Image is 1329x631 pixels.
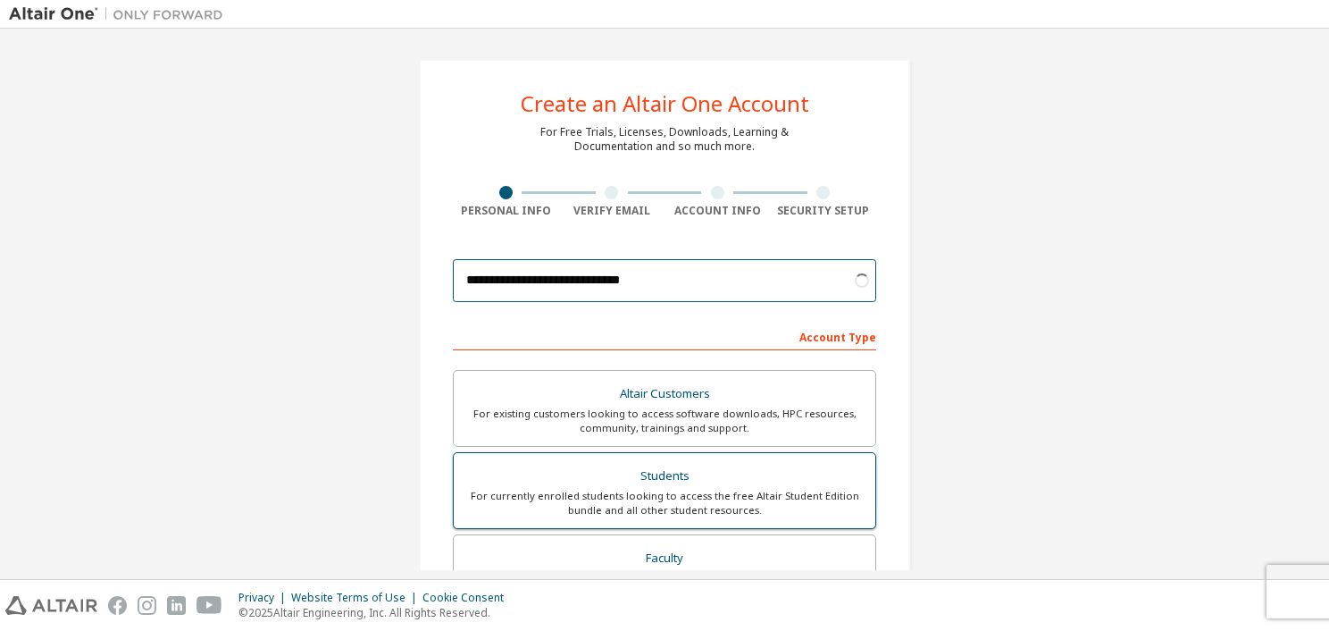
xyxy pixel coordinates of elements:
[464,464,865,489] div: Students
[167,596,186,615] img: linkedin.svg
[453,204,559,218] div: Personal Info
[5,596,97,615] img: altair_logo.svg
[196,596,222,615] img: youtube.svg
[464,546,865,571] div: Faculty
[464,382,865,407] div: Altair Customers
[138,596,156,615] img: instagram.svg
[771,204,877,218] div: Security Setup
[464,489,865,517] div: For currently enrolled students looking to access the free Altair Student Edition bundle and all ...
[540,125,789,154] div: For Free Trials, Licenses, Downloads, Learning & Documentation and so much more.
[422,591,514,605] div: Cookie Consent
[521,93,809,114] div: Create an Altair One Account
[453,322,876,350] div: Account Type
[559,204,665,218] div: Verify Email
[291,591,422,605] div: Website Terms of Use
[238,591,291,605] div: Privacy
[108,596,127,615] img: facebook.svg
[664,204,771,218] div: Account Info
[9,5,232,23] img: Altair One
[238,605,514,620] p: © 2025 Altair Engineering, Inc. All Rights Reserved.
[464,407,865,435] div: For existing customers looking to access software downloads, HPC resources, community, trainings ...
